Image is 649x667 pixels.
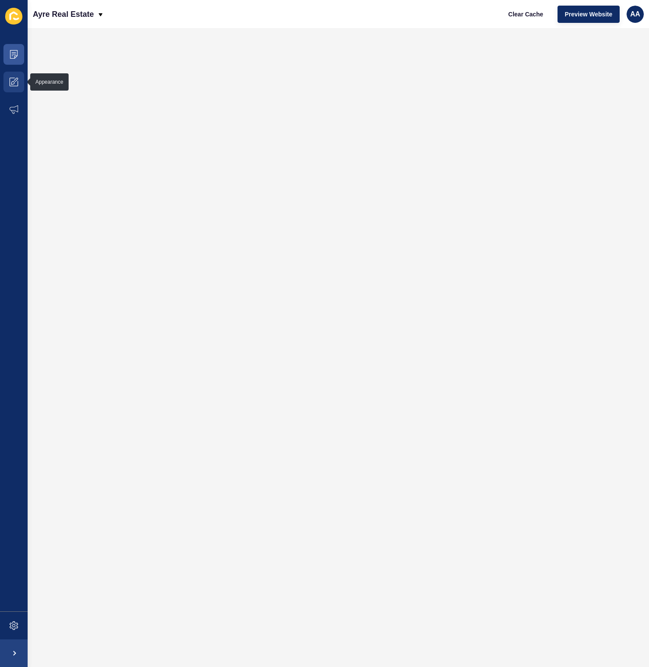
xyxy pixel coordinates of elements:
[565,10,612,19] span: Preview Website
[630,10,640,19] span: AA
[35,79,63,85] div: Appearance
[33,3,94,25] p: Ayre Real Estate
[508,10,543,19] span: Clear Cache
[558,6,620,23] button: Preview Website
[501,6,551,23] button: Clear Cache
